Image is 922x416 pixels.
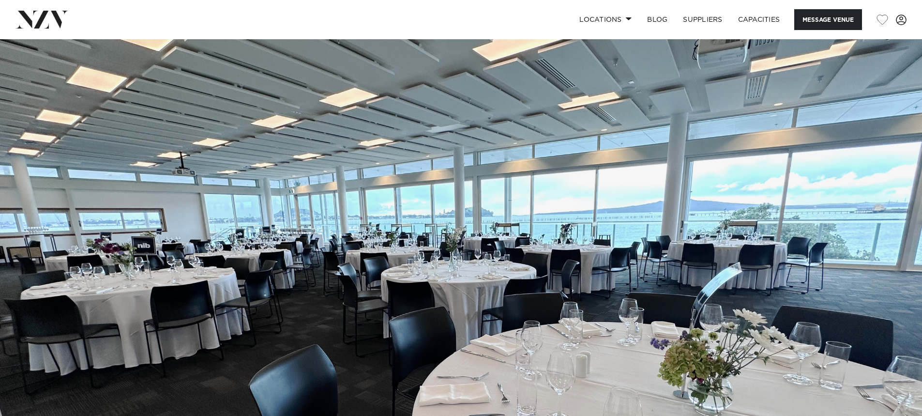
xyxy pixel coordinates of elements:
img: nzv-logo.png [15,11,68,28]
a: BLOG [639,9,675,30]
a: Capacities [730,9,788,30]
a: SUPPLIERS [675,9,730,30]
button: Message Venue [794,9,862,30]
a: Locations [572,9,639,30]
